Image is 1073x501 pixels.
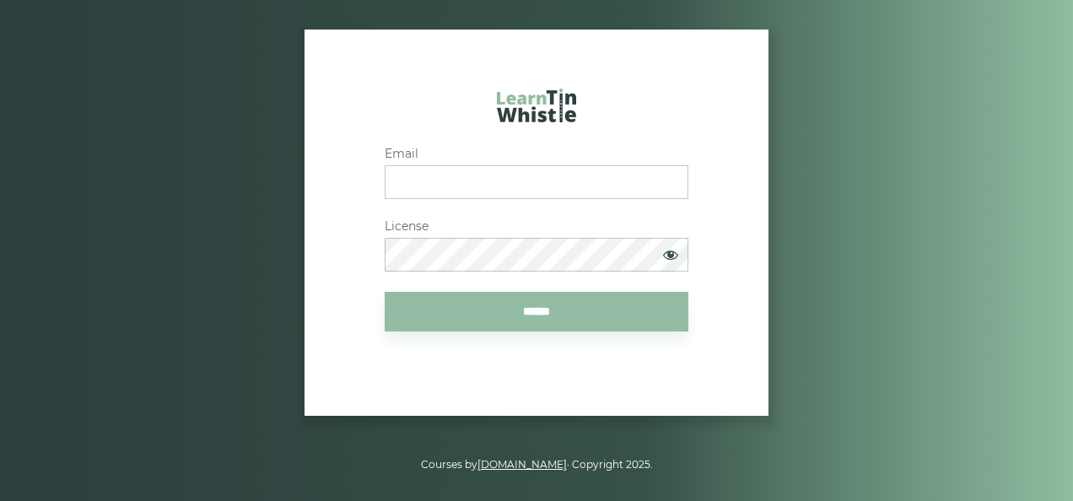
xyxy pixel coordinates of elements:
p: Courses by · Copyright 2025. [61,456,1012,473]
a: [DOMAIN_NAME] [477,458,567,471]
label: License [385,219,688,234]
a: LearnTinWhistle.com [497,89,576,131]
label: Email [385,147,688,161]
img: LearnTinWhistle.com [497,89,576,122]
